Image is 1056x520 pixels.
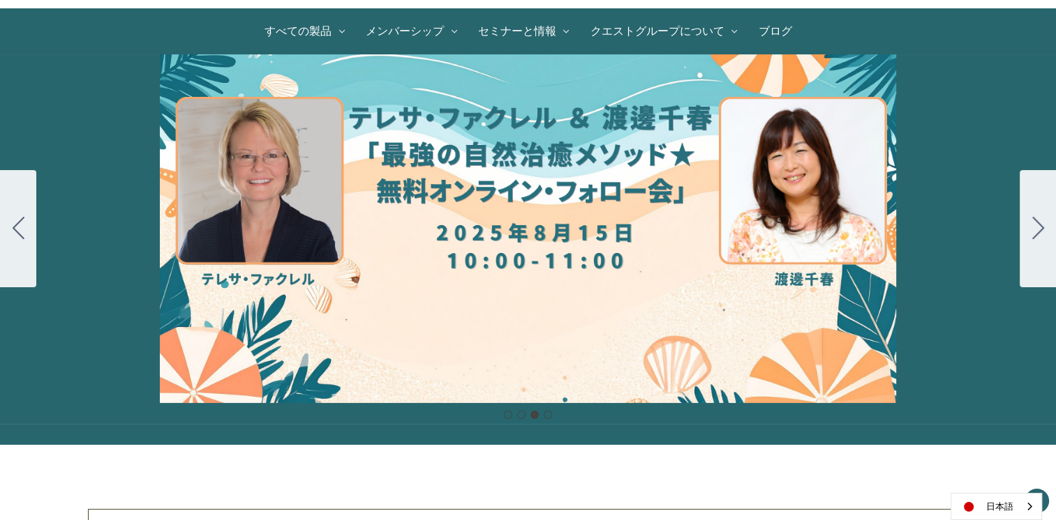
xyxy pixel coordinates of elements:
[579,9,748,54] a: クエストグループについて
[1020,170,1056,287] button: Go to slide 4
[468,9,580,54] a: セミナーと情報
[544,411,552,419] button: Go to slide 4
[951,493,1042,520] div: Language
[254,9,355,54] a: All Products
[355,9,468,54] a: メンバーシップ
[517,411,526,419] button: Go to slide 2
[951,493,1042,520] aside: Language selected: 日本語
[504,411,512,419] button: Go to slide 1
[530,411,539,419] button: Go to slide 3
[748,9,802,54] a: ブログ
[951,494,1041,519] a: 日本語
